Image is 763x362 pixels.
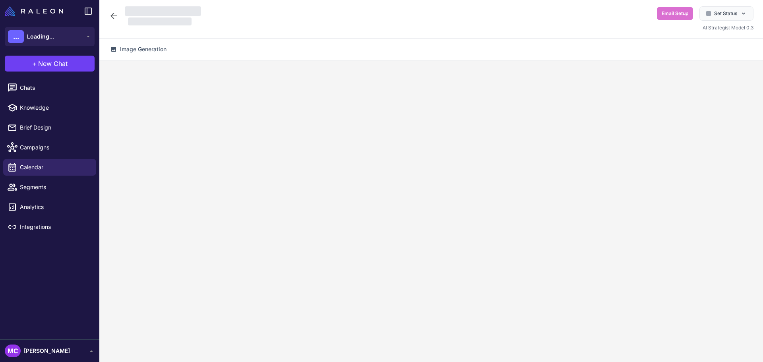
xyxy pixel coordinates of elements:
[20,223,90,231] span: Integrations
[5,345,21,357] div: MC
[3,79,96,96] a: Chats
[20,83,90,92] span: Chats
[24,347,70,355] span: [PERSON_NAME]
[5,6,66,16] a: Raleon Logo
[662,10,688,17] span: Email Setup
[5,56,95,72] button: +New Chat
[20,183,90,192] span: Segments
[3,99,96,116] a: Knowledge
[5,6,63,16] img: Raleon Logo
[20,203,90,211] span: Analytics
[3,119,96,136] a: Brief Design
[657,7,693,20] button: Email Setup
[20,103,90,112] span: Knowledge
[3,179,96,196] a: Segments
[3,199,96,215] a: Analytics
[3,219,96,235] a: Integrations
[32,59,37,68] span: +
[703,25,753,31] span: AI Strategist Model 0.3
[714,10,737,17] span: Set Status
[8,30,24,43] div: ...
[120,45,167,54] span: Image Generation
[27,32,54,41] span: Loading...
[3,139,96,156] a: Campaigns
[106,42,171,57] button: Image Generation
[5,27,95,46] button: ...Loading...
[3,159,96,176] a: Calendar
[20,163,90,172] span: Calendar
[38,59,68,68] span: New Chat
[20,123,90,132] span: Brief Design
[20,143,90,152] span: Campaigns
